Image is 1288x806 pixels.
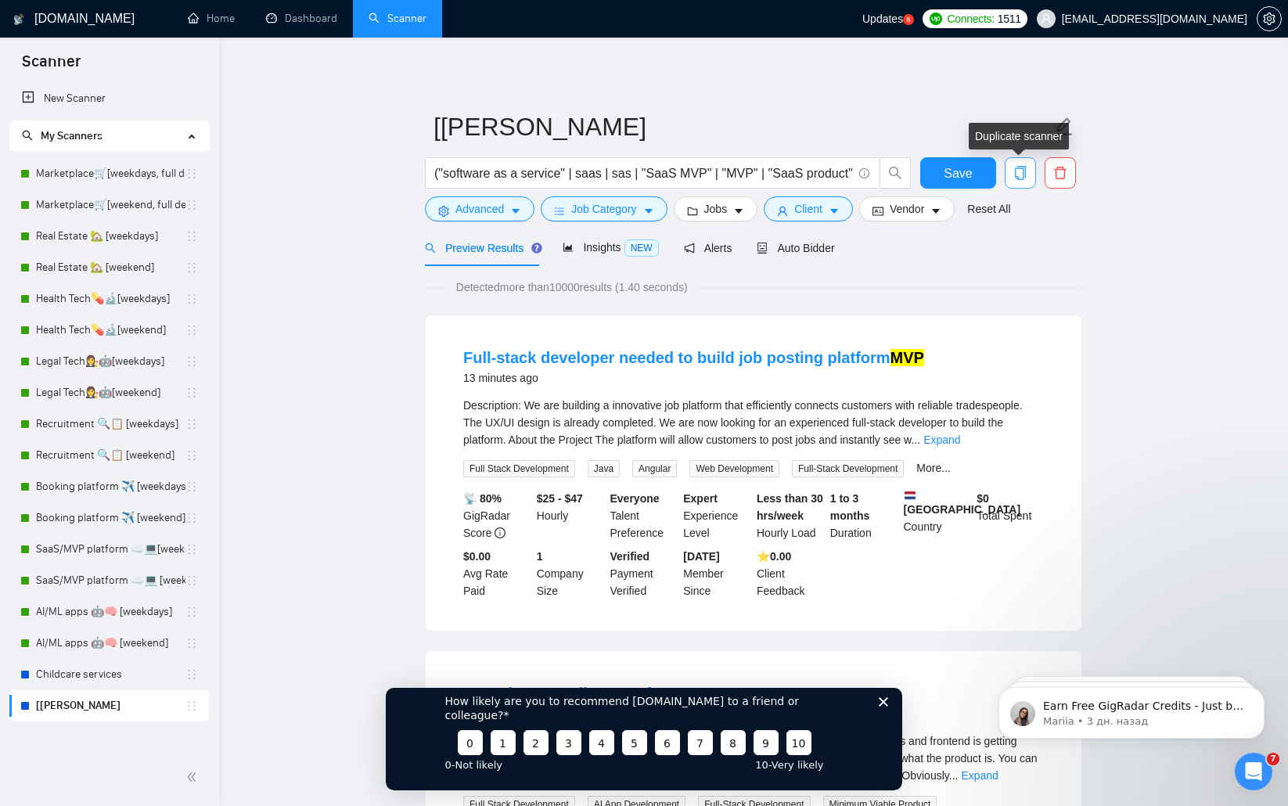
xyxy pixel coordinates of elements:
span: Connects: [947,10,994,27]
span: Angular [632,460,677,477]
span: holder [185,167,198,180]
a: Recruitment 🔍📋 [weekdays] [36,408,185,440]
span: bars [554,205,565,217]
span: folder [687,205,698,217]
span: Scanner [9,50,93,83]
div: Hourly Load [754,490,827,542]
span: caret-down [930,205,941,217]
li: Health Tech💊🔬[weekdays] [9,283,209,315]
a: [[PERSON_NAME] [36,690,185,721]
button: setting [1257,6,1282,31]
b: Verified [610,550,650,563]
span: edit [1053,117,1074,137]
span: user [777,205,788,217]
div: Client Feedback [754,548,827,599]
li: Marketplace🛒[weekend, full description] [9,189,209,221]
span: robot [757,243,768,254]
a: Marketplace🛒[weekend, full description] [36,189,185,221]
span: search [22,130,33,141]
a: searchScanner [369,12,426,25]
span: double-left [186,769,202,785]
button: folderJobscaret-down [674,196,758,221]
a: Childcare services [36,659,185,690]
span: Updates [862,13,903,25]
span: info-circle [495,527,505,538]
span: My Scanners [22,129,103,142]
span: holder [185,261,198,274]
span: Java [588,460,620,477]
a: Reset All [967,200,1010,218]
a: Marketplace🛒[weekdays, full description] [36,158,185,189]
li: Health Tech💊🔬[weekend] [9,315,209,346]
div: GigRadar Score [460,490,534,542]
a: Recruitment 🔍📋 [weekend] [36,440,185,471]
b: 1 [537,550,543,563]
span: Vendor [890,200,924,218]
span: 7 [1267,753,1279,765]
div: Tooltip anchor [530,241,544,255]
button: barsJob Categorycaret-down [541,196,667,221]
div: Payment Verified [607,548,681,599]
b: 📡 80% [463,492,502,505]
li: Legal Tech👩‍⚖️🤖[weekend] [9,377,209,408]
a: New Scanner [22,83,196,114]
span: Job Category [571,200,636,218]
button: delete [1045,157,1076,189]
span: holder [185,230,198,243]
li: New Scanner [9,83,209,114]
mark: MVP [890,349,924,366]
div: 13 minutes ago [463,369,924,387]
span: holder [185,418,198,430]
span: idcard [872,205,883,217]
a: Booking platform ✈️ [weekdays] [36,471,185,502]
button: search [880,157,911,189]
div: Country [901,490,974,542]
div: Avg Rate Paid [460,548,534,599]
span: search [880,166,910,180]
span: area-chart [563,242,574,253]
b: Less than 30 hrs/week [757,492,823,522]
li: [Igor] Scanner [9,690,209,721]
div: Description: We are building a innovative job platform that efficiently connects customers with r... [463,397,1044,448]
span: holder [185,355,198,368]
span: ... [949,769,959,782]
li: Booking platform ✈️ [weekdays] [9,471,209,502]
span: caret-down [510,205,521,217]
span: Preview Results [425,242,538,254]
span: Save [944,164,972,183]
iframe: Intercom notifications сообщение [975,654,1288,764]
button: userClientcaret-down [764,196,853,221]
span: Client [794,200,822,218]
span: Jobs [704,200,728,218]
span: holder [185,480,198,493]
li: Real Estate 🏡 [weekend] [9,252,209,283]
div: Duplicate scanner [969,123,1069,149]
div: Member Since [680,548,754,599]
li: Recruitment 🔍📋 [weekdays] [9,408,209,440]
a: Booking platform ✈️ [weekend] [36,502,185,534]
span: info-circle [859,168,869,178]
span: Advanced [455,200,504,218]
a: Real Estate 🏡 [weekend] [36,252,185,283]
span: ... [911,434,920,446]
b: $0.00 [463,550,491,563]
li: SaaS/MVP platform ☁️💻 [weekend] [9,565,209,596]
span: holder [185,199,198,211]
a: AI/ML apps 🤖🧠 [weekdays] [36,596,185,628]
button: Save [920,157,996,189]
span: holder [185,512,198,524]
span: copy [1006,166,1035,180]
div: Total Spent [973,490,1047,542]
li: Real Estate 🏡 [weekdays] [9,221,209,252]
img: logo [13,7,24,32]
